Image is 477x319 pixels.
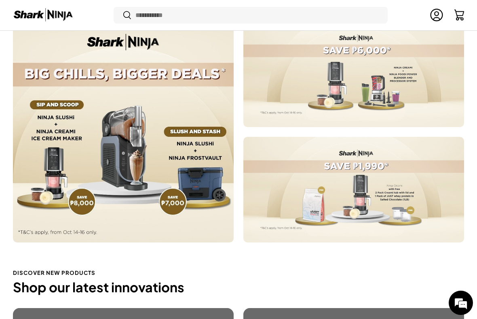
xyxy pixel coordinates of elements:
[47,101,112,183] span: We're online!
[13,7,74,23] img: Shark Ninja Philippines
[38,41,123,52] div: Chat with us now
[13,269,95,277] span: DISCOVER NEW PRODUCTS
[13,279,184,296] span: Shop our latest innovations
